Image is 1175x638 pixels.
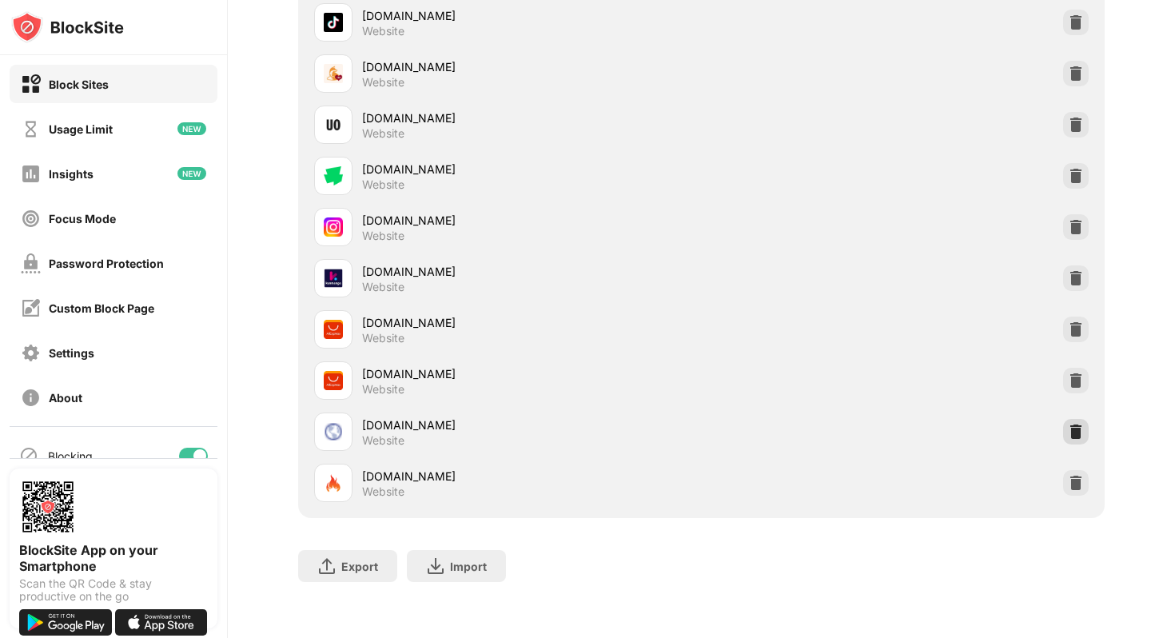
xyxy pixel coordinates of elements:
div: Import [450,560,487,573]
img: favicons [324,115,343,134]
img: favicons [324,371,343,390]
div: Blocking [48,449,93,463]
img: new-icon.svg [177,167,206,180]
img: blocking-icon.svg [19,446,38,465]
div: Export [341,560,378,573]
img: customize-block-page-off.svg [21,298,41,318]
img: favicons [324,13,343,32]
div: [DOMAIN_NAME] [362,161,701,177]
div: [DOMAIN_NAME] [362,58,701,75]
div: Website [362,433,404,448]
img: insights-off.svg [21,164,41,184]
div: Focus Mode [49,212,116,225]
img: favicons [324,64,343,83]
img: block-on.svg [21,74,41,94]
div: [DOMAIN_NAME] [362,468,701,484]
img: favicons [324,320,343,339]
img: favicons [324,269,343,288]
img: favicons [324,422,343,441]
div: Settings [49,346,94,360]
div: Website [362,177,404,192]
img: get-it-on-google-play.svg [19,609,112,636]
div: [DOMAIN_NAME] [362,263,701,280]
img: download-on-the-app-store.svg [115,609,208,636]
div: [DOMAIN_NAME] [362,365,701,382]
div: [DOMAIN_NAME] [362,110,701,126]
div: Website [362,229,404,243]
div: Website [362,382,404,397]
div: Insights [49,167,94,181]
img: new-icon.svg [177,122,206,135]
div: [DOMAIN_NAME] [362,314,701,331]
img: focus-off.svg [21,209,41,229]
div: Password Protection [49,257,164,270]
div: About [49,391,82,405]
img: favicons [324,217,343,237]
div: [DOMAIN_NAME] [362,7,701,24]
div: Website [362,331,404,345]
div: Website [362,24,404,38]
div: Block Sites [49,78,109,91]
div: Website [362,484,404,499]
div: Custom Block Page [49,301,154,315]
div: [DOMAIN_NAME] [362,212,701,229]
div: [DOMAIN_NAME] [362,417,701,433]
div: Scan the QR Code & stay productive on the go [19,577,208,603]
div: Website [362,75,404,90]
img: favicons [324,166,343,185]
div: BlockSite App on your Smartphone [19,542,208,574]
img: password-protection-off.svg [21,253,41,273]
img: favicons [324,473,343,492]
div: Usage Limit [49,122,113,136]
img: time-usage-off.svg [21,119,41,139]
div: Website [362,280,404,294]
img: settings-off.svg [21,343,41,363]
img: logo-blocksite.svg [11,11,124,43]
img: about-off.svg [21,388,41,408]
img: options-page-qr-code.png [19,478,77,536]
div: Website [362,126,404,141]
